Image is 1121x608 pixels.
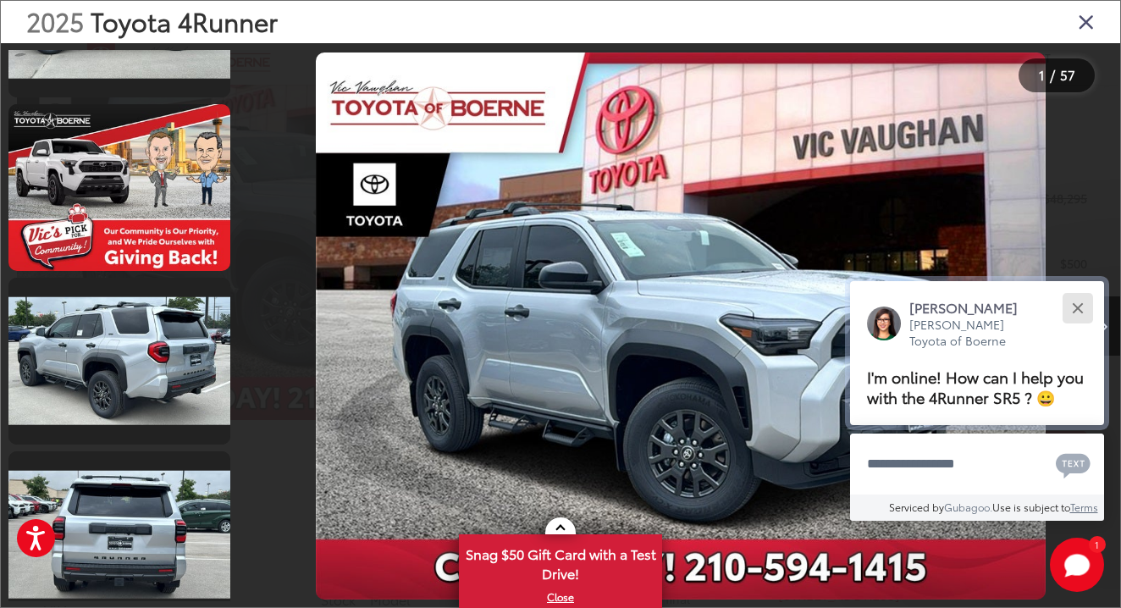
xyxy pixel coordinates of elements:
[26,3,84,39] span: 2025
[461,536,660,588] span: Snag $50 Gift Card with a Test Drive!
[1051,445,1096,483] button: Chat with SMS
[91,3,278,39] span: Toyota 4Runner
[6,102,233,273] img: 2025 Toyota 4Runner SR5
[1048,69,1057,81] span: /
[909,298,1035,317] p: [PERSON_NAME]
[6,297,233,425] img: 2025 Toyota 4Runner SR5
[6,471,233,599] img: 2025 Toyota 4Runner SR5
[1078,10,1095,32] i: Close gallery
[1050,538,1104,592] button: Toggle Chat Window
[944,500,992,514] a: Gubagoo.
[867,365,1084,408] span: I'm online! How can I help you with the 4Runner SR5 ? 😀
[1056,451,1091,478] svg: Text
[992,500,1070,514] span: Use is subject to
[1050,538,1104,592] svg: Start Chat
[1059,290,1096,326] button: Close
[889,500,944,514] span: Serviced by
[850,281,1104,521] div: Close[PERSON_NAME][PERSON_NAME] Toyota of BoerneI'm online! How can I help you with the 4Runner S...
[1060,65,1075,84] span: 57
[850,434,1104,495] textarea: Type your message
[241,53,1120,600] div: 2025 Toyota 4Runner SR5 0
[909,317,1035,350] p: [PERSON_NAME] Toyota of Boerne
[1070,500,1098,514] a: Terms
[1095,540,1099,548] span: 1
[316,53,1046,600] img: 2025 Toyota 4Runner SR5
[1039,65,1045,84] span: 1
